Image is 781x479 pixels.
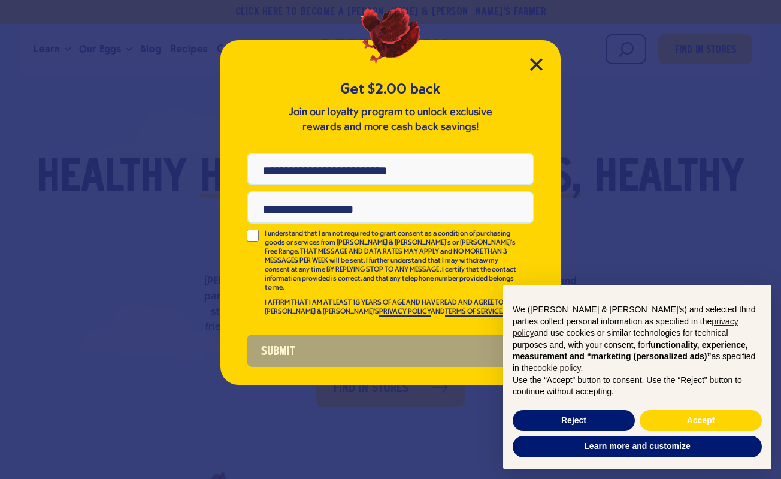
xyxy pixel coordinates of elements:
a: TERMS OF SERVICE. [445,308,502,317]
h5: Get $2.00 back [247,79,534,99]
button: Accept [640,410,762,432]
a: cookie policy [533,363,580,373]
input: I understand that I am not required to grant consent as a condition of purchasing goods or servic... [247,230,259,242]
p: I understand that I am not required to grant consent as a condition of purchasing goods or servic... [265,230,517,293]
p: We ([PERSON_NAME] & [PERSON_NAME]'s) and selected third parties collect personal information as s... [513,304,762,375]
p: Use the “Accept” button to consent. Use the “Reject” button to continue without accepting. [513,375,762,398]
button: Close Modal [530,58,543,71]
button: Submit [247,335,534,367]
p: Join our loyalty program to unlock exclusive rewards and more cash back savings! [286,105,495,135]
a: PRIVACY POLICY [379,308,431,317]
button: Learn more and customize [513,436,762,457]
button: Reject [513,410,635,432]
p: I AFFIRM THAT I AM AT LEAST 18 YEARS OF AGE AND HAVE READ AND AGREE TO [PERSON_NAME] & [PERSON_NA... [265,299,517,317]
